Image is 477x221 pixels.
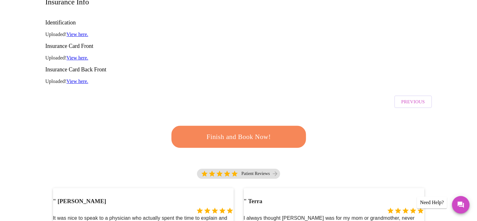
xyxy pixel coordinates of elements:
span: Previous [401,98,425,106]
a: View here. [66,55,88,60]
h3: Terra [244,198,262,205]
h3: [PERSON_NAME] [53,198,106,205]
div: Need Help? [417,197,447,208]
p: Uploaded! [45,55,432,61]
h3: Identification [45,19,432,26]
h3: Insurance Card Back Front [45,66,432,73]
p: Uploaded! [45,79,432,84]
a: View here. [66,32,88,37]
h3: Insurance Card Front [45,43,432,49]
span: " [244,198,247,204]
a: 5 Stars Patient Reviews [197,169,280,182]
p: Uploaded! [45,32,432,37]
span: " [53,198,56,204]
p: Patient Reviews [241,171,270,176]
span: Finish and Book Now! [180,131,297,143]
button: Messages [452,196,469,213]
a: View here. [66,79,88,84]
button: Finish and Book Now! [171,126,306,148]
div: 5 Stars Patient Reviews [197,169,280,179]
button: Previous [394,95,432,108]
